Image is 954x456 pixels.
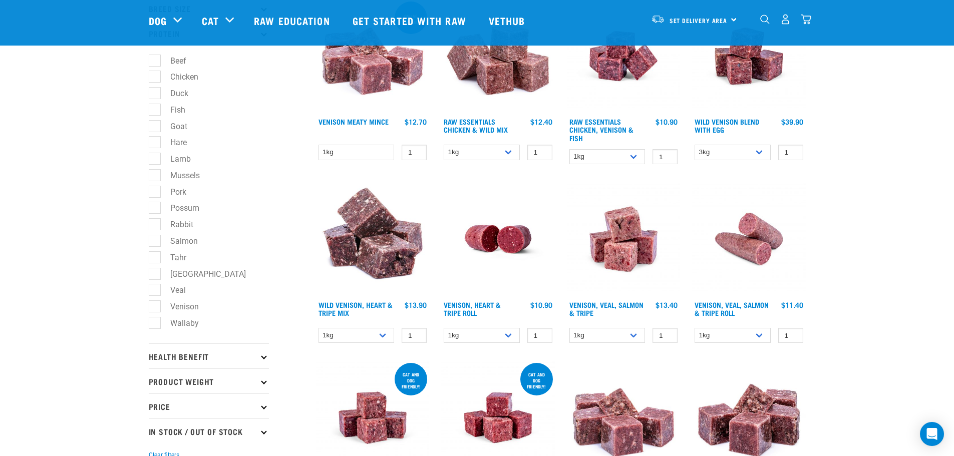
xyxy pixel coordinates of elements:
div: Open Intercom Messenger [920,422,944,446]
label: Lamb [154,153,195,165]
label: Fish [154,104,189,116]
img: van-moving.png [651,15,665,24]
img: home-icon@2x.png [801,14,811,25]
a: Venison, Veal, Salmon & Tripe Roll [695,303,769,314]
img: user.png [780,14,791,25]
p: Health Benefit [149,343,269,368]
a: Wild Venison, Heart & Tripe Mix [319,303,393,314]
p: Product Weight [149,368,269,393]
a: Raw Essentials Chicken, Venison & Fish [569,120,633,139]
a: Cat [202,13,219,28]
a: Wild Venison Blend with Egg [695,120,759,131]
label: Venison [154,300,203,313]
label: Hare [154,136,191,149]
a: Venison Meaty Mince [319,120,389,123]
div: $12.70 [405,118,427,126]
label: Chicken [154,71,202,83]
input: 1 [402,328,427,343]
input: 1 [778,145,803,160]
a: Get started with Raw [343,1,479,41]
div: Cat and dog friendly! [520,367,553,394]
label: Salmon [154,235,202,247]
div: $11.40 [781,301,803,309]
img: 1171 Venison Heart Tripe Mix 01 [316,182,430,296]
a: Venison, Veal, Salmon & Tripe [569,303,644,314]
label: Goat [154,120,191,133]
label: Veal [154,284,190,296]
label: [GEOGRAPHIC_DATA] [154,268,250,280]
label: Beef [154,55,190,67]
div: $13.40 [656,301,678,309]
input: 1 [653,328,678,343]
img: Venison Veal Salmon Tripe 1651 [692,182,806,296]
a: Raw Education [244,1,342,41]
a: Dog [149,13,167,28]
label: Wallaby [154,317,203,329]
input: 1 [653,149,678,165]
input: 1 [778,328,803,343]
div: $39.90 [781,118,803,126]
a: Venison, Heart & Tripe Roll [444,303,501,314]
p: Price [149,393,269,418]
img: Venison Veal Salmon Tripe 1621 [567,182,681,296]
label: Pork [154,186,190,198]
input: 1 [527,328,552,343]
img: home-icon-1@2x.png [760,15,770,24]
label: Tahr [154,251,190,264]
label: Rabbit [154,218,197,231]
div: $10.90 [530,301,552,309]
input: 1 [527,145,552,160]
div: $12.40 [530,118,552,126]
input: 1 [402,145,427,160]
label: Duck [154,87,192,100]
label: Mussels [154,169,204,182]
a: Vethub [479,1,538,41]
label: Possum [154,202,203,214]
p: In Stock / Out Of Stock [149,418,269,443]
a: Raw Essentials Chicken & Wild Mix [444,120,508,131]
span: Set Delivery Area [670,19,728,22]
div: $13.90 [405,301,427,309]
img: Raw Essentials Venison Heart & Tripe Hypoallergenic Raw Pet Food Bulk Roll Unwrapped [441,182,555,296]
div: cat and dog friendly! [395,367,427,394]
div: $10.90 [656,118,678,126]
